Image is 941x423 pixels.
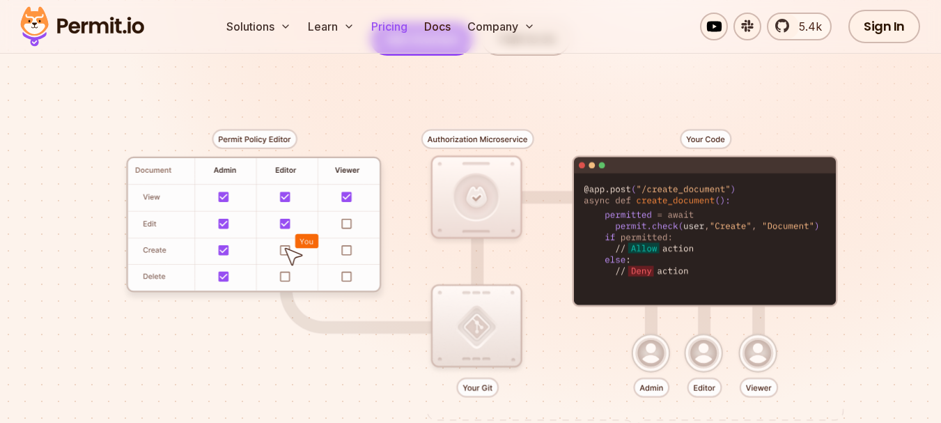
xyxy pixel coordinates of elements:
[14,3,150,50] img: Permit logo
[767,13,832,40] a: 5.4k
[791,18,822,35] span: 5.4k
[848,10,920,43] a: Sign In
[419,13,456,40] a: Docs
[302,13,360,40] button: Learn
[221,13,297,40] button: Solutions
[366,13,413,40] a: Pricing
[462,13,541,40] button: Company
